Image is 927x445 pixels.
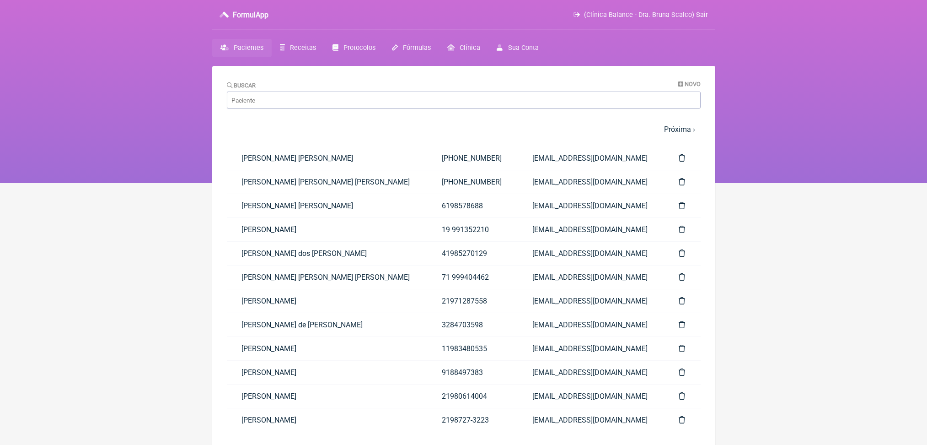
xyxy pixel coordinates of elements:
a: [PERSON_NAME] de [PERSON_NAME] [227,313,427,336]
a: [EMAIL_ADDRESS][DOMAIN_NAME] [518,289,664,313]
a: [PERSON_NAME] [PERSON_NAME] [227,147,427,170]
a: [EMAIL_ADDRESS][DOMAIN_NAME] [518,337,664,360]
span: Fórmulas [403,44,431,52]
input: Paciente [227,92,701,109]
a: [EMAIL_ADDRESS][DOMAIN_NAME] [518,242,664,265]
span: Receitas [290,44,316,52]
a: Novo [678,81,701,87]
a: [EMAIL_ADDRESS][DOMAIN_NAME] [518,385,664,408]
a: [EMAIL_ADDRESS][DOMAIN_NAME] [518,194,664,217]
a: [PHONE_NUMBER] [427,147,518,170]
a: [EMAIL_ADDRESS][DOMAIN_NAME] [518,408,664,432]
a: Sua Conta [488,39,547,57]
a: 21980614004 [427,385,518,408]
a: [PERSON_NAME] [227,289,427,313]
span: Sua Conta [508,44,539,52]
a: [EMAIL_ADDRESS][DOMAIN_NAME] [518,313,664,336]
a: [PERSON_NAME] [227,385,427,408]
a: 71 999404462 [427,266,518,289]
a: Receitas [272,39,324,57]
a: [PERSON_NAME] [227,337,427,360]
a: [EMAIL_ADDRESS][DOMAIN_NAME] [518,218,664,241]
a: [EMAIL_ADDRESS][DOMAIN_NAME] [518,170,664,194]
a: [PHONE_NUMBER] [427,170,518,194]
a: 19 991352210 [427,218,518,241]
span: Clínica [460,44,480,52]
a: [PERSON_NAME] [227,218,427,241]
a: [PERSON_NAME] [227,361,427,384]
a: [PERSON_NAME] dos [PERSON_NAME] [227,242,427,265]
a: Próxima › [664,125,695,134]
a: 11983480535 [427,337,518,360]
a: [PERSON_NAME] [PERSON_NAME] [PERSON_NAME] [227,266,427,289]
span: Novo [685,81,701,87]
a: [EMAIL_ADDRESS][DOMAIN_NAME] [518,147,664,170]
span: Pacientes [234,44,263,52]
a: 6198578688 [427,194,518,217]
a: [PERSON_NAME] [227,408,427,432]
a: Protocolos [324,39,384,57]
span: Protocolos [343,44,375,52]
a: Fórmulas [384,39,439,57]
a: [PERSON_NAME] [PERSON_NAME] [227,194,427,217]
a: [EMAIL_ADDRESS][DOMAIN_NAME] [518,266,664,289]
span: (Clínica Balance - Dra. Bruna Scalco) Sair [584,11,708,19]
a: Pacientes [212,39,272,57]
nav: pager [227,119,701,139]
a: 2198727-3223 [427,408,518,432]
a: [PERSON_NAME] [PERSON_NAME] [PERSON_NAME] [227,170,427,194]
a: 3284703598 [427,313,518,336]
a: Clínica [439,39,488,57]
a: 41985270129 [427,242,518,265]
h3: FormulApp [233,11,268,19]
label: Buscar [227,82,256,89]
a: (Clínica Balance - Dra. Bruna Scalco) Sair [573,11,707,19]
a: [EMAIL_ADDRESS][DOMAIN_NAME] [518,361,664,384]
a: 21971287558 [427,289,518,313]
a: 9188497383 [427,361,518,384]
